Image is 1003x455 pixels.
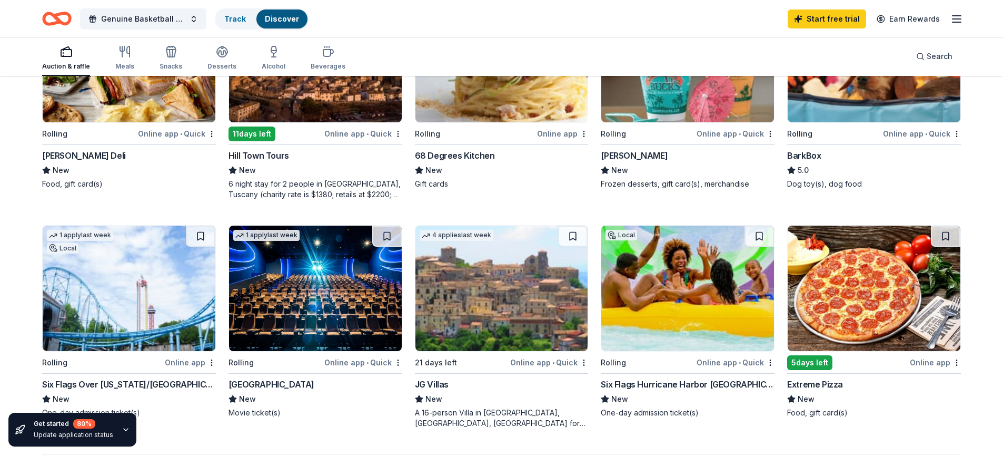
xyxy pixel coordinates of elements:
div: Online app Quick [697,356,774,369]
div: Snacks [160,62,182,71]
div: Alcohol [262,62,285,71]
span: New [425,393,442,405]
div: One-day admission ticket(s) [601,408,774,418]
span: New [239,393,256,405]
div: Six Flags Hurricane Harbor [GEOGRAPHIC_DATA] ([GEOGRAPHIC_DATA]) [601,378,774,391]
div: Update application status [34,431,113,439]
a: Discover [265,14,299,23]
div: BarkBox [787,149,821,162]
div: Movie ticket(s) [229,408,402,418]
div: Local [47,243,78,254]
div: 4 applies last week [420,230,493,241]
div: Online app Quick [324,356,402,369]
div: Dog toy(s), dog food [787,179,961,189]
div: Rolling [229,356,254,369]
img: Image for Six Flags Over Texas/Hurricane Harbor (Arlington) [43,226,215,351]
div: [PERSON_NAME] [601,149,668,162]
div: Online app [910,356,961,369]
span: • [739,130,741,138]
span: Search [927,50,952,63]
button: Meals [115,41,134,76]
span: • [180,130,182,138]
span: New [53,393,69,405]
span: Genuine Basketball Camp [101,13,185,25]
a: Earn Rewards [870,9,946,28]
div: Gift cards [415,179,589,189]
button: Beverages [311,41,345,76]
span: New [611,393,628,405]
span: New [798,393,815,405]
button: Genuine Basketball Camp [80,8,206,30]
div: A 16-person Villa in [GEOGRAPHIC_DATA], [GEOGRAPHIC_DATA], [GEOGRAPHIC_DATA] for 7days/6nights (R... [415,408,589,429]
div: Online app [537,127,588,140]
span: • [739,359,741,367]
span: 5.0 [798,164,809,177]
span: • [366,130,369,138]
div: Meals [115,62,134,71]
span: New [53,164,69,177]
div: Frozen desserts, gift card(s), merchandise [601,179,774,189]
div: JG Villas [415,378,449,391]
div: Online app Quick [697,127,774,140]
div: Desserts [207,62,236,71]
div: Online app Quick [324,127,402,140]
div: Rolling [601,356,626,369]
a: Home [42,6,72,31]
div: 1 apply last week [233,230,300,241]
span: • [552,359,554,367]
div: Beverages [311,62,345,71]
img: Image for Extreme Pizza [788,226,960,351]
button: Search [908,46,961,67]
a: Image for Six Flags Hurricane Harbor Splashtown (Houston)LocalRollingOnline app•QuickSix Flags Hu... [601,225,774,418]
div: Auction & raffle [42,62,90,71]
div: Get started [34,419,113,429]
div: Rolling [787,128,812,140]
div: 68 Degrees Kitchen [415,149,495,162]
div: 1 apply last week [47,230,113,241]
div: Rolling [601,128,626,140]
span: New [239,164,256,177]
div: 21 days left [415,356,457,369]
div: Online app [165,356,216,369]
img: Image for JG Villas [415,226,588,351]
a: Start free trial [788,9,866,28]
img: Image for Cinépolis [229,226,402,351]
div: Food, gift card(s) [42,179,216,189]
div: Food, gift card(s) [787,408,961,418]
div: Hill Town Tours [229,149,289,162]
a: Image for Cinépolis1 applylast weekRollingOnline app•Quick[GEOGRAPHIC_DATA]NewMovie ticket(s) [229,225,402,418]
div: Online app Quick [510,356,588,369]
span: • [366,359,369,367]
button: Alcohol [262,41,285,76]
div: Online app Quick [138,127,216,140]
button: TrackDiscover [215,8,309,30]
div: Rolling [415,128,440,140]
div: 6 night stay for 2 people in [GEOGRAPHIC_DATA], Tuscany (charity rate is $1380; retails at $2200;... [229,179,402,200]
span: New [425,164,442,177]
div: Online app Quick [883,127,961,140]
div: Six Flags Over [US_STATE]/[GEOGRAPHIC_DATA] ([GEOGRAPHIC_DATA]) [42,378,216,391]
a: Image for Extreme Pizza5days leftOnline appExtreme PizzaNewFood, gift card(s) [787,225,961,418]
div: 5 days left [787,355,832,370]
a: Image for Six Flags Over Texas/Hurricane Harbor (Arlington)1 applylast weekLocalRollingOnline app... [42,225,216,418]
div: 11 days left [229,127,275,141]
button: Auction & raffle [42,41,90,76]
img: Image for Six Flags Hurricane Harbor Splashtown (Houston) [601,226,774,351]
div: [PERSON_NAME] Deli [42,149,126,162]
button: Snacks [160,41,182,76]
span: • [925,130,927,138]
div: Rolling [42,356,67,369]
span: New [611,164,628,177]
div: Local [605,230,637,240]
a: Image for JG Villas4 applieslast week21 days leftOnline app•QuickJG VillasNewA 16-person Villa in... [415,225,589,429]
div: Extreme Pizza [787,378,843,391]
button: Desserts [207,41,236,76]
div: 80 % [73,419,95,429]
a: Track [224,14,246,23]
div: Rolling [42,128,67,140]
div: [GEOGRAPHIC_DATA] [229,378,314,391]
